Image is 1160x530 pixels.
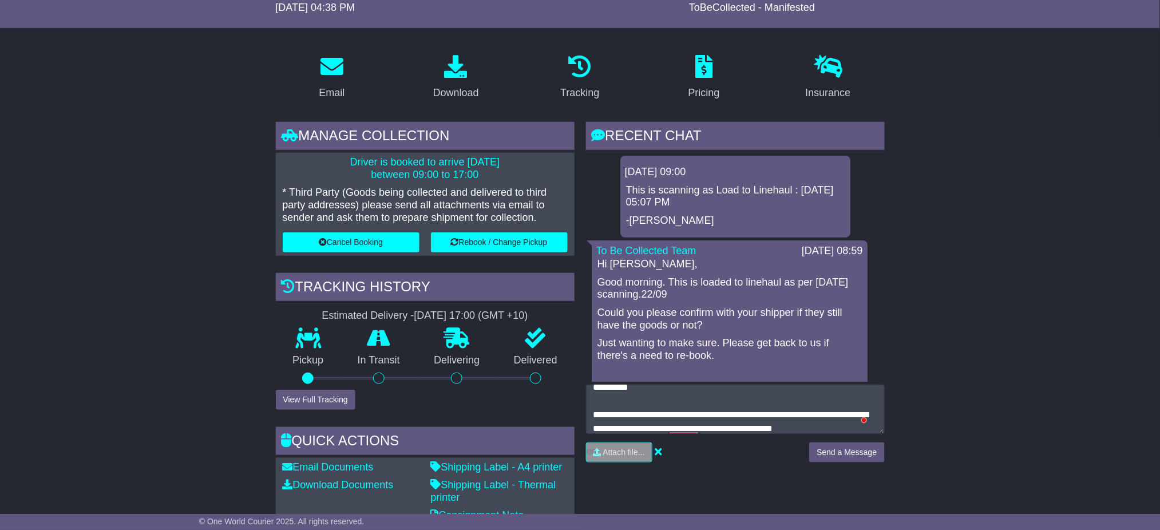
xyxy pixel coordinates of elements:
[586,385,885,434] textarea: To enrich screen reader interactions, please activate Accessibility in Grammarly extension settings
[802,245,863,258] div: [DATE] 08:59
[433,85,479,101] div: Download
[497,354,575,367] p: Delivered
[626,184,845,209] p: This is scanning as Load to Linehaul : [DATE] 05:07 PM
[199,517,365,526] span: © One World Courier 2025. All rights reserved.
[596,245,696,256] a: To Be Collected Team
[809,442,884,462] button: Send a Message
[276,122,575,153] div: Manage collection
[417,354,497,367] p: Delivering
[341,354,417,367] p: In Transit
[597,307,862,331] p: Could you please confirm with your shipper if they still have the goods or not?
[689,2,815,13] span: ToBeCollected - Manifested
[283,461,374,473] a: Email Documents
[626,215,845,227] p: -[PERSON_NAME]
[431,461,563,473] a: Shipping Label - A4 printer
[625,166,846,179] div: [DATE] 09:00
[283,479,394,491] a: Download Documents
[276,273,575,304] div: Tracking history
[283,156,568,181] p: Driver is booked to arrive [DATE] between 09:00 to 17:00
[597,276,862,301] p: Good morning. This is loaded to linehaul as per [DATE] scanning.22/09
[806,85,851,101] div: Insurance
[798,51,858,105] a: Insurance
[276,427,575,458] div: Quick Actions
[560,85,599,101] div: Tracking
[597,258,862,271] p: Hi [PERSON_NAME],
[681,51,727,105] a: Pricing
[414,310,528,322] div: [DATE] 17:00 (GMT +10)
[553,51,607,105] a: Tracking
[597,337,862,362] p: Just wanting to make sure. Please get back to us if there's a need to re-book.
[431,479,556,503] a: Shipping Label - Thermal printer
[283,187,568,224] p: * Third Party (Goods being collected and delivered to third party addresses) please send all atta...
[276,354,341,367] p: Pickup
[426,51,486,105] a: Download
[311,51,352,105] a: Email
[276,2,355,13] span: [DATE] 04:38 PM
[276,390,355,410] button: View Full Tracking
[431,509,524,521] a: Consignment Note
[283,232,419,252] button: Cancel Booking
[586,122,885,153] div: RECENT CHAT
[276,310,575,322] div: Estimated Delivery -
[319,85,345,101] div: Email
[688,85,720,101] div: Pricing
[431,232,568,252] button: Rebook / Change Pickup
